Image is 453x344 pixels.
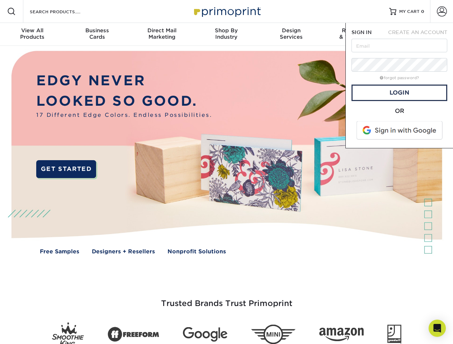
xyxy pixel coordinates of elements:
a: GET STARTED [36,160,96,178]
span: Direct Mail [129,27,194,34]
span: Shop By [194,27,259,34]
a: Direct MailMarketing [129,23,194,46]
span: Resources [324,27,388,34]
span: Business [65,27,129,34]
img: Primoprint [191,4,263,19]
iframe: Google Customer Reviews [2,322,61,341]
span: Design [259,27,324,34]
span: 17 Different Edge Colors. Endless Possibilities. [36,111,212,119]
div: OR [351,107,447,115]
a: Login [351,85,447,101]
div: & Templates [324,27,388,40]
input: Email [351,39,447,52]
a: Shop ByIndustry [194,23,259,46]
span: 0 [421,9,424,14]
a: Designers + Resellers [92,248,155,256]
a: Free Samples [40,248,79,256]
div: Industry [194,27,259,40]
h3: Trusted Brands Trust Primoprint [17,282,437,317]
span: MY CART [399,9,420,15]
div: Open Intercom Messenger [429,320,446,337]
div: Marketing [129,27,194,40]
a: Nonprofit Solutions [167,248,226,256]
a: BusinessCards [65,23,129,46]
span: CREATE AN ACCOUNT [388,29,447,35]
span: SIGN IN [351,29,372,35]
a: forgot password? [380,76,419,80]
div: Cards [65,27,129,40]
p: LOOKED SO GOOD. [36,91,212,111]
img: Amazon [319,328,364,341]
input: SEARCH PRODUCTS..... [29,7,99,16]
a: DesignServices [259,23,324,46]
a: Resources& Templates [324,23,388,46]
img: Google [183,327,227,342]
img: Goodwill [387,325,401,344]
p: EDGY NEVER [36,71,212,91]
div: Services [259,27,324,40]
